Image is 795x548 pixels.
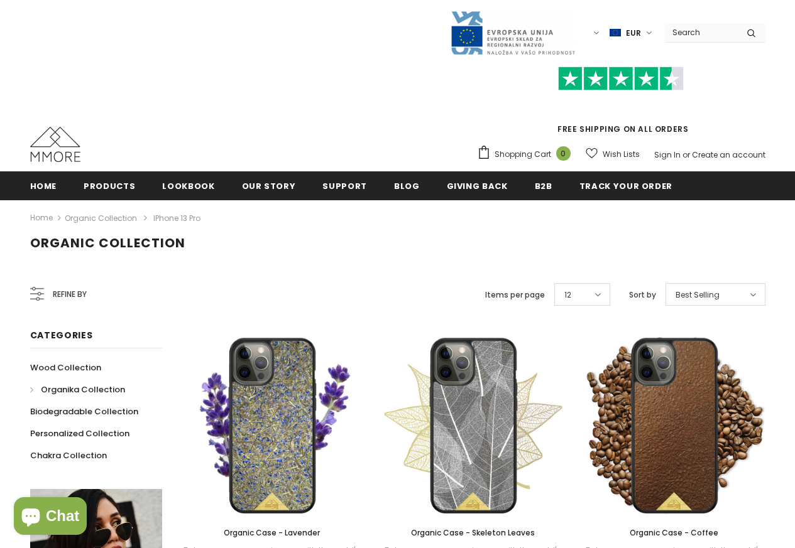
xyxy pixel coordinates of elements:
a: Products [84,171,135,200]
label: Items per page [485,289,545,301]
span: Personalized Collection [30,427,129,439]
a: Our Story [242,171,296,200]
a: Organic Case - Skeleton Leaves [382,526,564,540]
span: Organic Case - Coffee [630,527,718,538]
span: Organika Collection [41,384,125,395]
a: support [322,171,367,200]
iframe: Customer reviews powered by Trustpilot [477,90,765,123]
a: Wood Collection [30,357,101,379]
span: Track your order [579,180,672,192]
a: B2B [535,171,552,200]
span: Refine by [53,287,87,301]
a: Blog [394,171,420,200]
span: Our Story [242,180,296,192]
img: MMORE Cases [30,127,80,162]
span: support [322,180,367,192]
img: Javni Razpis [450,10,576,56]
span: iPhone 13 Pro [153,213,200,223]
a: Track your order [579,171,672,200]
span: or [683,149,690,160]
span: Categories [30,329,93,341]
a: Organika Collection [30,379,125,400]
a: Javni Razpis [450,27,576,38]
a: Home [30,210,53,226]
span: Chakra Collection [30,449,107,461]
span: Wood Collection [30,362,101,373]
a: Giving back [447,171,508,200]
span: B2B [535,180,552,192]
input: Search Site [665,23,737,41]
label: Sort by [629,289,656,301]
a: Home [30,171,57,200]
a: Sign In [654,149,681,160]
span: Giving back [447,180,508,192]
span: Home [30,180,57,192]
a: Organic Case - Lavender [181,526,363,540]
span: Best Selling [676,289,720,301]
span: Lookbook [162,180,214,192]
a: Biodegradable Collection [30,400,138,422]
a: Lookbook [162,171,214,200]
a: Organic Case - Coffee [583,526,765,540]
img: Trust Pilot Stars [558,67,684,91]
span: Organic Case - Skeleton Leaves [411,527,535,538]
a: Chakra Collection [30,444,107,466]
span: 12 [564,289,571,301]
span: Organic Collection [30,234,185,252]
span: 0 [556,146,571,161]
a: Shopping Cart 0 [477,145,577,164]
inbox-online-store-chat: Shopify online store chat [10,497,90,538]
span: Wish Lists [603,148,640,161]
span: Organic Case - Lavender [224,527,320,538]
span: Biodegradable Collection [30,406,138,417]
a: Personalized Collection [30,422,129,444]
span: Blog [394,180,420,192]
span: Shopping Cart [495,148,551,161]
a: Organic Collection [65,213,137,223]
span: FREE SHIPPING ON ALL ORDERS [477,72,765,134]
a: Wish Lists [586,143,640,165]
span: Products [84,180,135,192]
a: Create an account [692,149,765,160]
span: EUR [626,27,641,40]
